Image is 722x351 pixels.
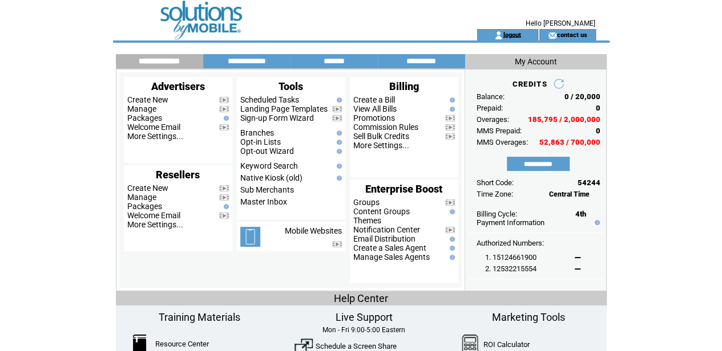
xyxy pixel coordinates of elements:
[447,246,455,251] img: help.gif
[592,220,600,225] img: help.gif
[332,115,342,121] img: video.png
[353,123,418,132] a: Commission Rules
[240,146,294,156] a: Opt-out Wizard
[334,164,342,169] img: help.gif
[127,123,180,132] a: Welcome Email
[221,116,229,121] img: help.gif
[240,128,274,137] a: Branches
[477,104,503,112] span: Prepaid:
[477,126,522,135] span: MMS Prepaid:
[528,115,600,124] span: 185,795 / 2,000,000
[353,113,395,123] a: Promotions
[240,197,287,206] a: Master Inbox
[127,202,162,211] a: Packages
[156,169,200,181] span: Resellers
[353,234,416,243] a: Email Distribution
[485,264,537,273] span: 2. 12532215554
[445,199,455,206] img: video.png
[494,31,503,40] img: account_icon.gif
[334,140,342,145] img: help.gif
[564,92,600,101] span: 0 / 20,000
[219,185,229,191] img: video.png
[445,133,455,140] img: video.png
[596,104,600,112] span: 0
[334,130,342,136] img: help.gif
[353,225,420,234] a: Notification Center
[219,124,229,130] img: video.png
[334,149,342,154] img: help.gif
[477,138,528,146] span: MMS Overages:
[477,190,513,198] span: Time Zone:
[335,311,392,323] span: Live Support
[127,193,156,202] a: Manage
[477,92,505,101] span: Balance:
[556,31,587,38] a: contact us
[485,253,537,262] span: 1. 15124661900
[127,95,168,104] a: Create New
[127,104,156,113] a: Manage
[445,124,455,130] img: video.png
[279,80,303,92] span: Tools
[127,220,183,229] a: More Settings...
[503,31,521,38] a: logout
[334,97,342,103] img: help.gif
[578,178,600,187] span: 54244
[492,311,565,323] span: Marketing Tools
[285,226,342,235] a: Mobile Websites
[240,227,260,247] img: mobile-websites.png
[389,80,419,92] span: Billing
[575,210,586,218] span: 4th
[548,31,556,40] img: contact_us_icon.gif
[477,115,509,124] span: Overages:
[240,137,281,146] a: Opt-in Lists
[155,340,209,348] a: Resource Center
[334,292,388,304] span: Help Center
[322,326,405,334] span: Mon - Fri 9:00-5:00 Eastern
[596,126,600,135] span: 0
[353,198,380,207] a: Groups
[353,141,409,150] a: More Settings...
[219,97,229,103] img: video.png
[477,178,514,187] span: Short Code:
[447,97,455,103] img: help.gif
[477,210,517,218] span: Billing Cycle:
[447,107,455,112] img: help.gif
[219,213,229,219] img: video.png
[127,132,183,141] a: More Settings...
[549,190,590,198] span: Central Time
[240,104,328,113] a: Landing Page Templates
[447,209,455,214] img: help.gif
[539,138,600,146] span: 52,863 / 700,000
[447,255,455,260] img: help.gif
[447,236,455,242] img: help.gif
[240,161,298,170] a: Keyword Search
[219,106,229,112] img: video.png
[365,183,442,195] span: Enterprise Boost
[483,340,530,349] a: ROI Calculator
[445,115,455,121] img: video.png
[445,227,455,233] img: video.png
[477,239,544,247] span: Authorized Numbers:
[240,95,299,104] a: Scheduled Tasks
[332,241,342,247] img: video.png
[512,80,547,88] span: CREDITS
[240,113,314,123] a: Sign-up Form Wizard
[515,57,557,66] span: My Account
[127,113,162,123] a: Packages
[316,342,397,350] a: Schedule a Screen Share
[127,211,180,220] a: Welcome Email
[353,243,426,252] a: Create a Sales Agent
[159,311,240,323] span: Training Materials
[353,216,381,225] a: Themes
[353,104,397,113] a: View All Bills
[353,132,409,141] a: Sell Bulk Credits
[151,80,205,92] span: Advertisers
[334,175,342,181] img: help.gif
[240,173,302,182] a: Native Kiosk (old)
[526,19,595,27] span: Hello [PERSON_NAME]
[353,207,410,216] a: Content Groups
[127,183,168,193] a: Create New
[332,106,342,112] img: video.png
[353,252,430,262] a: Manage Sales Agents
[353,95,395,104] a: Create a Bill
